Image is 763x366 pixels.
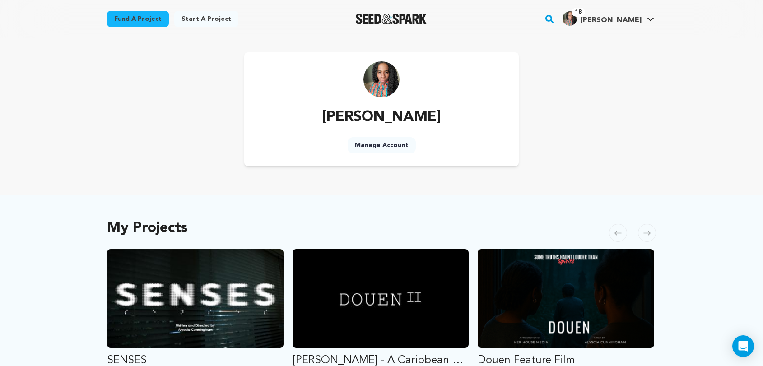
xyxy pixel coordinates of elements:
a: Manage Account [348,137,416,153]
img: Seed&Spark Logo Dark Mode [356,14,427,24]
img: https://seedandspark-static.s3.us-east-2.amazonaws.com/images/User/001/666/094/medium/Alyscia-Cun... [363,61,400,97]
span: Alyscia C.'s Profile [561,9,656,28]
div: Open Intercom Messenger [732,335,754,357]
a: Fund a project [107,11,169,27]
img: Alyscia-Cunningham-2021-crop-copy.jpg [563,11,577,26]
a: Seed&Spark Homepage [356,14,427,24]
a: Start a project [174,11,238,27]
a: Alyscia C.'s Profile [561,9,656,26]
p: [PERSON_NAME] [322,107,441,128]
h2: My Projects [107,222,188,235]
span: [PERSON_NAME] [581,17,642,24]
div: Alyscia C.'s Profile [563,11,642,26]
span: 18 [572,8,585,17]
